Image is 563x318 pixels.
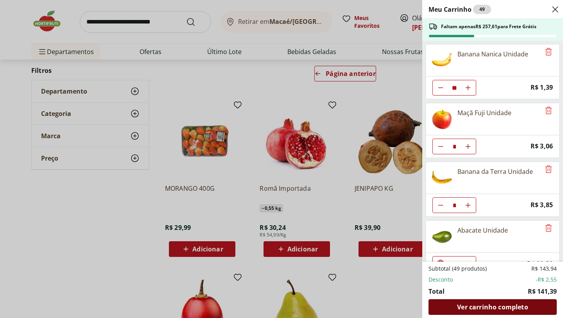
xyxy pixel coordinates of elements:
button: Diminuir Quantidade [433,139,448,154]
div: Banana Nanica Unidade [457,49,528,59]
span: R$ 141,39 [528,287,557,296]
button: Diminuir Quantidade [433,256,448,272]
span: -R$ 2,55 [536,276,557,284]
div: Maçã Fuji Unidade [457,108,511,117]
button: Diminuir Quantidade [433,197,448,213]
input: Quantidade Atual [448,257,460,271]
div: Abacate Unidade [457,226,508,235]
span: R$ 3,06 [531,141,553,152]
span: Faltam apenas R$ 257,61 para Frete Grátis [441,23,536,30]
span: R$ 1,39 [531,82,553,93]
button: Remove [544,165,553,174]
div: Banana da Terra Unidade [457,167,533,176]
h2: Meu Carrinho [429,5,491,14]
button: Remove [544,224,553,233]
span: Subtotal (49 produtos) [429,265,487,273]
input: Quantidade Atual [448,198,460,213]
span: R$ 11,39 [527,258,553,269]
img: Banana da Terra Unidade [431,167,453,189]
img: Abacate Unidade [431,226,453,248]
button: Remove [544,106,553,116]
button: Aumentar Quantidade [460,80,476,96]
span: Total [429,287,445,296]
input: Quantidade Atual [448,139,460,154]
img: Maçã Fuji Unidade [431,108,453,130]
span: Desconto [429,276,453,284]
span: R$ 3,85 [531,200,553,210]
a: Ver carrinho completo [429,299,557,315]
button: Aumentar Quantidade [460,197,476,213]
span: R$ 143,94 [531,265,557,273]
span: Ver carrinho completo [457,304,528,310]
button: Diminuir Quantidade [433,80,448,96]
button: Aumentar Quantidade [460,256,476,272]
input: Quantidade Atual [448,80,460,95]
div: 49 [473,5,491,14]
button: Aumentar Quantidade [460,139,476,154]
button: Remove [544,47,553,57]
img: Banana Nanica Unidade [431,49,453,71]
